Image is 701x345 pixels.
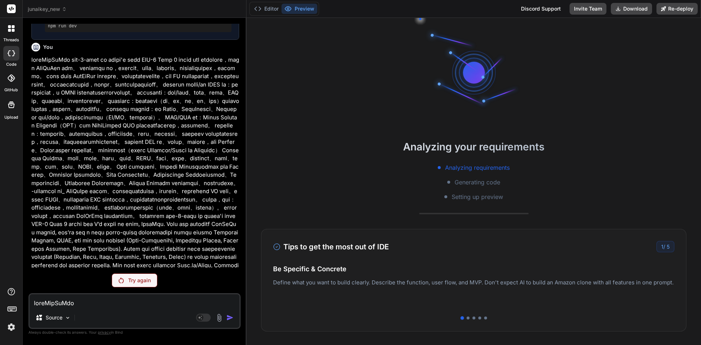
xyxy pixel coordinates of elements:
span: privacy [98,330,111,334]
button: Preview [281,4,317,14]
h3: Tips to get the most out of IDE [273,241,389,252]
button: Editor [251,4,281,14]
label: GitHub [4,87,18,93]
button: Re-deploy [656,3,698,15]
h4: Be Specific & Concrete [273,264,674,274]
div: / [656,241,674,252]
span: 5 [667,244,670,250]
span: Analyzing requirements [445,163,510,172]
img: icon [226,314,234,321]
label: threads [3,37,19,43]
span: 1 [661,244,663,250]
div: Discord Support [517,3,565,15]
p: Source [46,314,62,321]
p: Always double-check its answers. Your in Bind [28,329,241,336]
label: Upload [4,114,18,120]
p: Try again [128,277,151,284]
h6: You [43,43,53,51]
img: Pick Models [65,315,71,321]
img: Retry [119,277,124,283]
img: attachment [215,314,223,322]
button: Download [611,3,652,15]
span: Setting up preview [452,192,503,201]
img: settings [5,321,18,333]
button: Invite Team [570,3,606,15]
span: Generating code [455,178,500,187]
span: junaikey_new [28,5,67,13]
h2: Analyzing your requirements [246,139,701,154]
label: code [6,61,16,68]
pre: npm run dev [48,23,229,29]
